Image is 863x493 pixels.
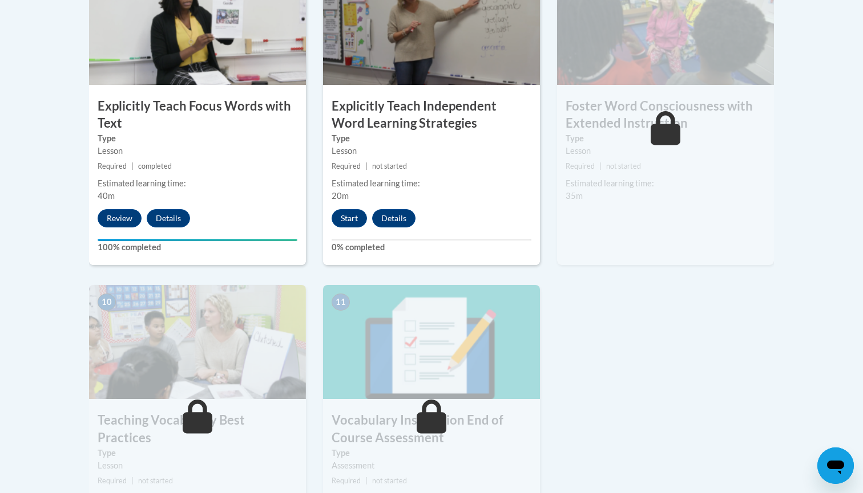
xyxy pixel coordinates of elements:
button: Details [372,209,416,227]
div: Lesson [332,145,531,157]
label: Type [566,132,765,145]
button: Start [332,209,367,227]
h3: Explicitly Teach Independent Word Learning Strategies [323,97,540,133]
h3: Explicitly Teach Focus Words with Text [89,97,306,133]
span: not started [138,476,173,485]
span: 40m [98,191,115,201]
span: Required [98,476,127,485]
div: Estimated learning time: [332,177,531,190]
label: 0% completed [332,241,531,254]
span: completed [138,162,172,170]
h3: Foster Word Consciousness with Extended Instruction [557,97,774,133]
span: | [599,162,602,170]
label: Type [98,447,297,459]
span: Required [566,162,595,170]
span: not started [606,162,641,170]
h3: Teaching Vocabulary Best Practices [89,411,306,447]
div: Assessment [332,459,531,472]
span: 10 [98,294,116,311]
div: Estimated learning time: [566,177,765,190]
div: Estimated learning time: [98,177,297,190]
button: Details [147,209,190,227]
div: Lesson [566,145,765,157]
span: 20m [332,191,349,201]
button: Review [98,209,142,227]
label: Type [332,447,531,459]
img: Course Image [323,285,540,399]
span: | [131,476,134,485]
label: 100% completed [98,241,297,254]
span: 35m [566,191,583,201]
span: Required [332,476,361,485]
h3: Vocabulary Instruction End of Course Assessment [323,411,540,447]
img: Course Image [89,285,306,399]
div: Your progress [98,239,297,241]
span: | [131,162,134,170]
label: Type [98,132,297,145]
div: Lesson [98,145,297,157]
span: not started [372,476,407,485]
span: | [365,476,368,485]
span: | [365,162,368,170]
span: Required [332,162,361,170]
span: not started [372,162,407,170]
span: 11 [332,294,350,311]
div: Lesson [98,459,297,472]
iframe: Button to launch messaging window [817,447,854,484]
span: Required [98,162,127,170]
label: Type [332,132,531,145]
